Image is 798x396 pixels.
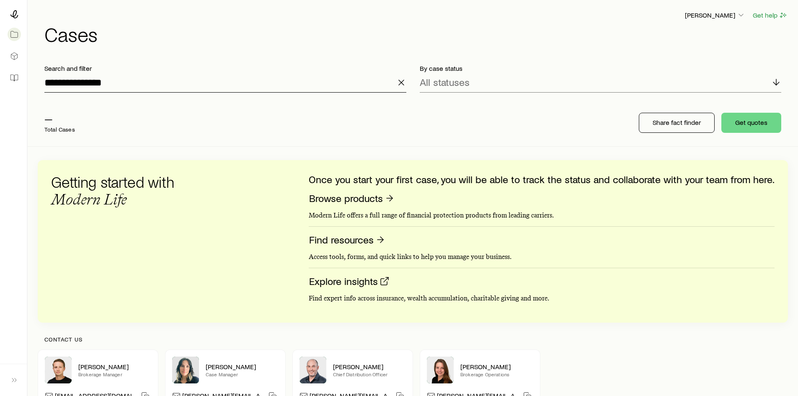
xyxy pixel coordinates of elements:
[309,211,775,220] p: Modern Life offers a full range of financial protection products from leading carriers.
[460,371,533,378] p: Brokerage Operations
[44,64,406,72] p: Search and filter
[309,253,775,261] p: Access tools, forms, and quick links to help you manage your business.
[309,294,775,303] p: Find expert info across insurance, wealth accumulation, charitable giving and more.
[51,173,185,208] h3: Getting started with
[721,113,781,133] button: Get quotes
[653,118,701,127] p: Share fact finder
[51,190,127,208] span: Modern Life
[44,24,788,44] h1: Cases
[44,113,75,124] p: —
[420,64,782,72] p: By case status
[420,76,470,88] p: All statuses
[309,233,386,246] a: Find resources
[45,357,72,383] img: Rich Loeffler
[333,362,406,371] p: [PERSON_NAME]
[309,173,775,185] p: Once you start your first case, you will be able to track the status and collaborate with your te...
[172,357,199,383] img: Lisette Vega
[685,11,745,19] p: [PERSON_NAME]
[333,371,406,378] p: Chief Distribution Officer
[44,336,781,343] p: Contact us
[78,362,151,371] p: [PERSON_NAME]
[639,113,715,133] button: Share fact finder
[309,275,390,288] a: Explore insights
[309,192,395,205] a: Browse products
[460,362,533,371] p: [PERSON_NAME]
[78,371,151,378] p: Brokerage Manager
[206,371,279,378] p: Case Manager
[206,362,279,371] p: [PERSON_NAME]
[684,10,746,21] button: [PERSON_NAME]
[44,126,75,133] p: Total Cases
[300,357,326,383] img: Dan Pierson
[427,357,454,383] img: Ellen Wall
[752,10,788,20] button: Get help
